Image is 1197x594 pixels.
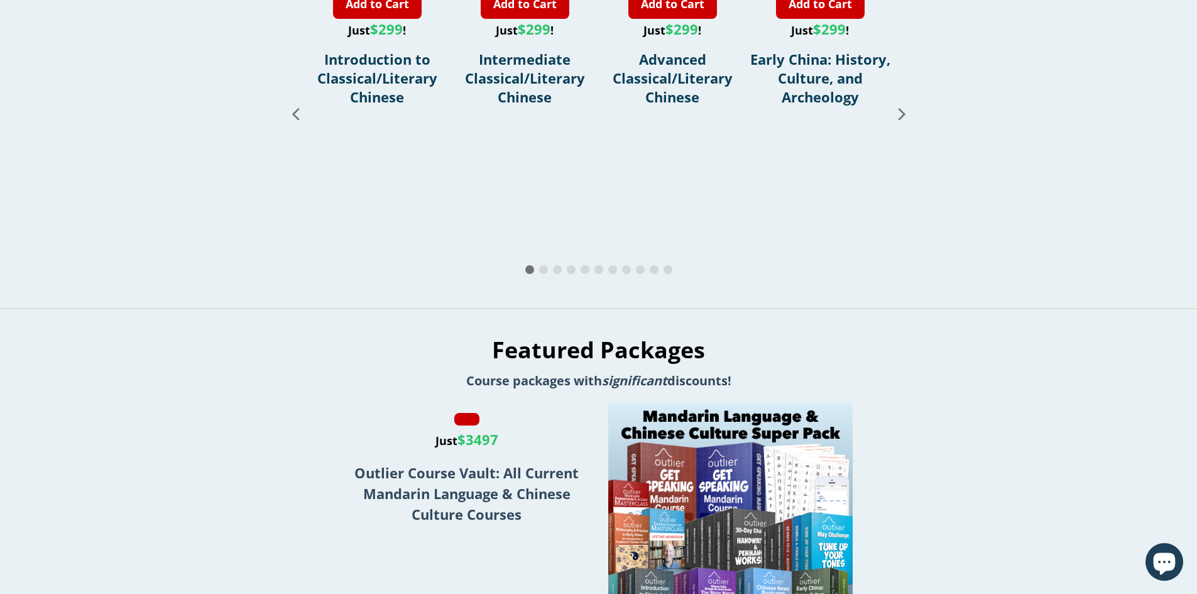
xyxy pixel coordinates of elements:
[636,265,645,274] span: Go to slide 9
[622,265,631,274] span: Go to slide 8
[650,265,659,274] span: Go to slide 10
[525,265,534,274] span: Go to slide 1
[1142,543,1187,584] inbox-online-store-chat: Shopify online store chat
[435,433,498,448] span: Just
[354,463,579,524] a: Outlier Course Vault: All Current Mandarin Language & Chinese Culture Courses
[581,265,589,274] span: Go to slide 5
[518,19,550,38] span: $299
[465,50,585,106] a: Intermediate Classical/Literary Chinese
[539,265,548,274] span: Go to slide 2
[613,50,733,106] a: Advanced Classical/Literary Chinese
[813,19,846,38] span: $299
[602,372,667,389] em: significant
[317,50,437,106] a: Introduction to Classical/Literary Chinese
[567,265,576,274] span: Go to slide 4
[466,372,731,389] span: Course packages with discounts!
[791,23,849,38] span: Just !
[553,265,562,274] span: Go to slide 3
[348,23,406,38] span: Just !
[608,265,617,274] span: Go to slide 7
[594,265,603,274] span: Go to slide 6
[643,23,701,38] span: Just !
[664,265,672,274] span: Go to slide 11
[457,430,498,449] span: $3497
[496,23,554,38] span: Just !
[370,19,403,38] span: $299
[750,50,890,106] a: Early China: History, Culture, and Archeology
[665,19,698,38] span: $299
